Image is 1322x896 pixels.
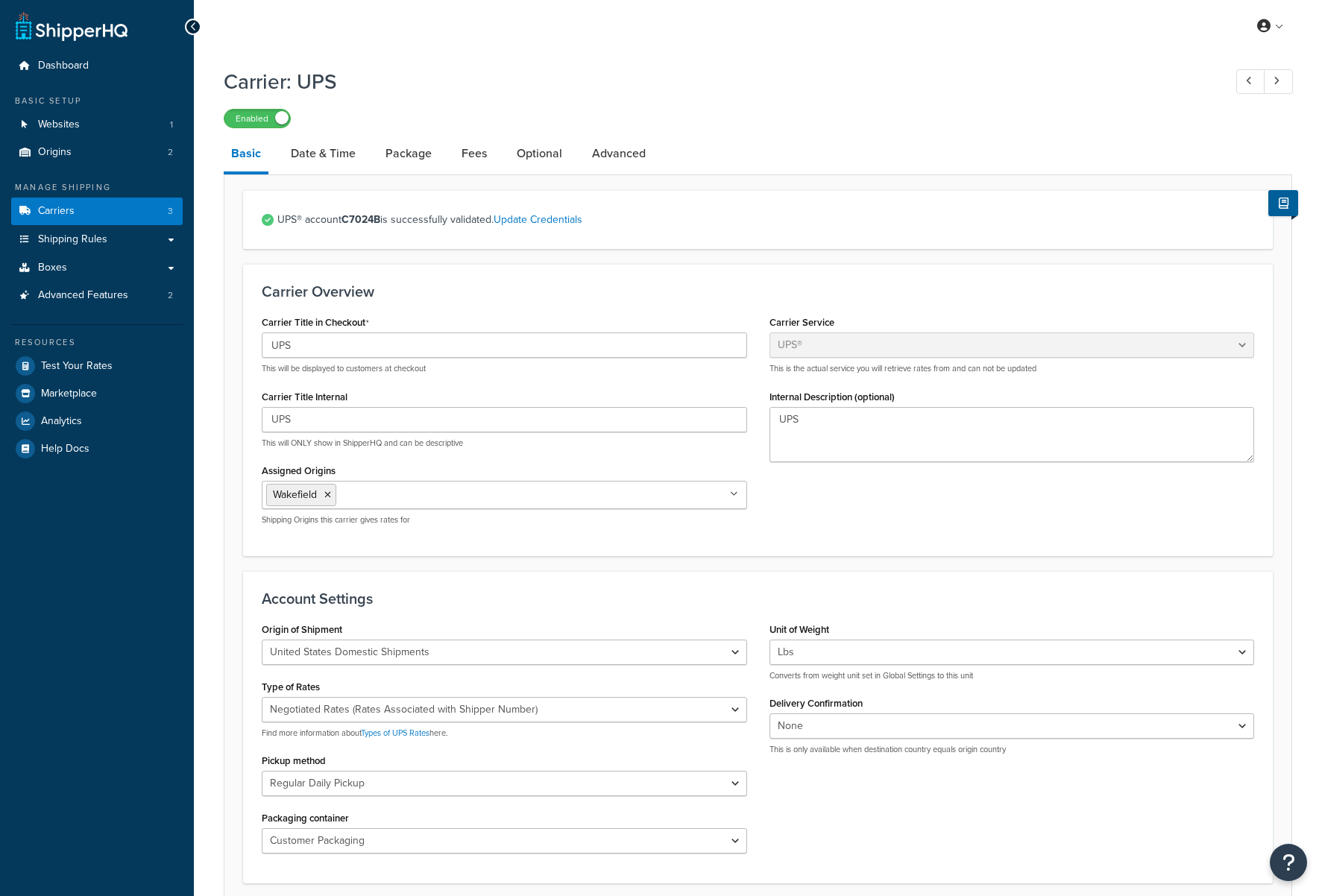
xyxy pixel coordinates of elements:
a: Date & Time [283,136,363,171]
p: Shipping Origins this carrier gives rates for [262,514,747,526]
div: Basic Setup [11,95,183,107]
a: Update Credentials [494,212,582,227]
a: Types of UPS Rates [361,727,429,739]
span: 3 [168,205,173,218]
a: Fees [454,136,494,171]
label: Pickup method [262,755,326,766]
li: Websites [11,111,183,139]
a: Origins2 [11,139,183,166]
label: Type of Rates [262,681,320,692]
li: Advanced Features [11,282,183,309]
span: Dashboard [38,60,89,72]
label: Carrier Title in Checkout [262,317,369,329]
a: Boxes [11,254,183,282]
label: Packaging container [262,813,349,824]
div: Resources [11,336,183,349]
li: Origins [11,139,183,166]
a: Basic [224,136,268,174]
span: Origins [38,146,72,159]
span: Boxes [38,262,67,274]
label: Carrier Title Internal [262,391,347,403]
a: Carriers3 [11,198,183,225]
label: Delivery Confirmation [769,698,863,709]
p: This will ONLY show in ShipperHQ and can be descriptive [262,438,747,449]
span: 2 [168,146,173,159]
label: Assigned Origins [262,465,336,476]
a: Optional [509,136,570,171]
p: This is only available when destination country equals origin country [769,744,1255,755]
label: Enabled [224,110,290,127]
a: Analytics [11,408,183,435]
button: Open Resource Center [1270,844,1307,881]
strong: C7024B [341,212,380,227]
span: UPS® account is successfully validated. [277,209,1254,230]
p: Converts from weight unit set in Global Settings to this unit [769,670,1255,681]
span: Carriers [38,205,75,218]
a: Websites1 [11,111,183,139]
a: Test Your Rates [11,353,183,379]
a: Advanced Features2 [11,282,183,309]
span: Wakefield [273,487,317,502]
a: Advanced [585,136,653,171]
p: This is the actual service you will retrieve rates from and can not be updated [769,363,1255,374]
a: Help Docs [11,435,183,462]
a: Next Record [1264,69,1293,94]
a: Dashboard [11,52,183,80]
span: Shipping Rules [38,233,107,246]
label: Origin of Shipment [262,624,342,635]
div: Manage Shipping [11,181,183,194]
span: 2 [168,289,173,302]
a: Package [378,136,439,171]
textarea: UPS [769,407,1255,462]
label: Unit of Weight [769,624,829,635]
span: 1 [170,119,173,131]
li: Carriers [11,198,183,225]
span: Test Your Rates [41,360,113,373]
h3: Carrier Overview [262,283,1254,300]
p: Find more information about here. [262,728,747,739]
span: Help Docs [41,443,89,455]
p: This will be displayed to customers at checkout [262,363,747,374]
label: Carrier Service [769,317,834,328]
h1: Carrier: UPS [224,67,1209,96]
span: Websites [38,119,80,131]
span: Analytics [41,415,82,428]
span: Advanced Features [38,289,128,302]
button: Show Help Docs [1268,190,1298,216]
label: Internal Description (optional) [769,391,895,403]
a: Previous Record [1236,69,1265,94]
a: Marketplace [11,380,183,407]
a: Shipping Rules [11,226,183,253]
span: Marketplace [41,388,97,400]
h3: Account Settings [262,590,1254,607]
